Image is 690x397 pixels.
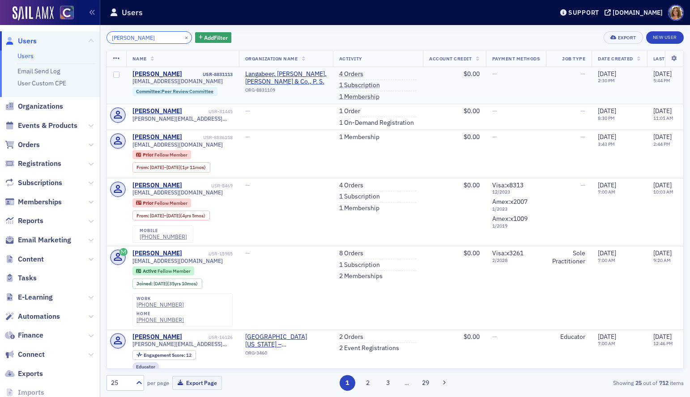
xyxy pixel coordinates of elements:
[245,87,327,96] div: ORG-8831109
[132,70,182,78] div: [PERSON_NAME]
[136,88,162,94] span: Committee :
[195,32,232,43] button: AddFilter
[492,189,540,195] span: 12 / 2023
[183,135,233,140] div: USR-8836158
[5,197,62,207] a: Memberships
[183,72,233,77] div: USR-8831113
[132,107,182,115] div: [PERSON_NAME]
[360,375,375,391] button: 2
[18,254,44,264] span: Content
[339,81,380,89] a: 1 Subscription
[136,268,190,274] a: Active Fellow Member
[492,249,524,257] span: Visa : x3261
[653,189,673,195] time: 10:03 AM
[657,379,670,387] strong: 712
[245,350,327,359] div: ORG-3460
[136,213,150,219] span: From :
[653,333,672,341] span: [DATE]
[204,34,228,42] span: Add Filter
[492,70,497,78] span: —
[5,216,43,226] a: Reports
[140,228,187,233] div: mobile
[464,181,480,189] span: $0.00
[492,133,497,141] span: —
[580,133,585,141] span: —
[136,311,184,317] div: home
[136,301,184,308] div: [PHONE_NUMBER]
[132,362,160,371] div: Educator
[5,36,37,46] a: Users
[143,152,154,158] span: Prior
[17,52,34,60] a: Users
[132,249,182,258] a: [PERSON_NAME]
[492,206,540,212] span: 1 / 2023
[245,107,250,115] span: —
[183,251,233,257] div: USR-15985
[598,181,616,189] span: [DATE]
[339,133,379,141] a: 1 Membership
[464,133,480,141] span: $0.00
[492,215,528,223] span: Amex : x1009
[492,198,528,206] span: Amex : x2007
[136,317,184,323] a: [PHONE_NUMBER]
[140,233,187,240] a: [PHONE_NUMBER]
[5,254,44,264] a: Content
[492,333,497,341] span: —
[122,7,143,18] h1: Users
[158,268,191,274] span: Fellow Member
[132,133,182,141] div: [PERSON_NAME]
[339,107,360,115] a: 1 Order
[183,183,233,189] div: USR-8469
[245,249,250,257] span: —
[13,6,54,21] img: SailAMX
[18,36,37,46] span: Users
[132,279,202,288] div: Joined: 1989-10-02 00:00:00
[492,181,524,189] span: Visa : x8313
[339,55,362,62] span: Activity
[618,35,636,40] div: Export
[150,164,164,170] span: [DATE]
[605,9,666,16] button: [DOMAIN_NAME]
[143,200,154,206] span: Prior
[380,375,396,391] button: 3
[132,141,223,148] span: [EMAIL_ADDRESS][DOMAIN_NAME]
[653,133,672,141] span: [DATE]
[339,182,363,190] a: 4 Orders
[245,70,327,86] a: Langabeer, [PERSON_NAME], [PERSON_NAME] & Co., P. S.
[132,115,233,122] span: [PERSON_NAME][EMAIL_ADDRESS][DOMAIN_NAME]
[111,378,131,388] div: 25
[492,223,540,229] span: 1 / 2019
[54,6,74,21] a: View Homepage
[339,272,383,280] a: 2 Memberships
[653,77,670,84] time: 5:44 PM
[154,200,187,206] span: Fellow Member
[598,249,616,257] span: [DATE]
[5,121,77,131] a: Events & Products
[492,55,540,62] span: Payment Methods
[150,212,164,219] span: [DATE]
[653,257,671,263] time: 9:20 AM
[5,101,63,111] a: Organizations
[245,181,250,189] span: —
[339,70,363,78] a: 4 Orders
[18,369,43,379] span: Exports
[653,115,673,121] time: 11:01 AM
[552,249,585,265] div: Sole Practitioner
[150,213,205,219] div: – (4yrs 5mos)
[339,93,379,101] a: 1 Membership
[136,89,213,94] a: Committee:Peer Review Committee
[18,101,63,111] span: Organizations
[464,333,480,341] span: $0.00
[5,330,43,340] a: Finance
[339,261,380,269] a: 1 Subscription
[132,87,218,96] div: Committee:
[580,181,585,189] span: —
[5,235,71,245] a: Email Marketing
[60,6,74,20] img: SailAMX
[598,257,615,263] time: 7:00 AM
[150,165,206,170] div: – (1yr 11mos)
[17,79,66,87] a: User Custom CPE
[5,140,40,150] a: Orders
